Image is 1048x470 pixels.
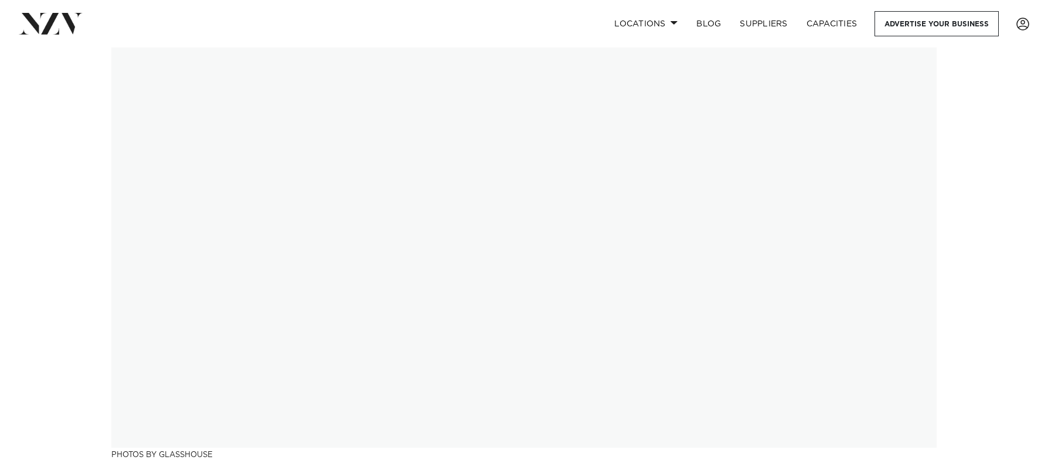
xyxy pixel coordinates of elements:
[797,11,867,36] a: Capacities
[605,11,687,36] a: Locations
[111,448,937,460] h3: Photos by Glasshouse
[687,11,730,36] a: BLOG
[730,11,797,36] a: SUPPLIERS
[875,11,999,36] a: Advertise your business
[19,13,83,34] img: nzv-logo.png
